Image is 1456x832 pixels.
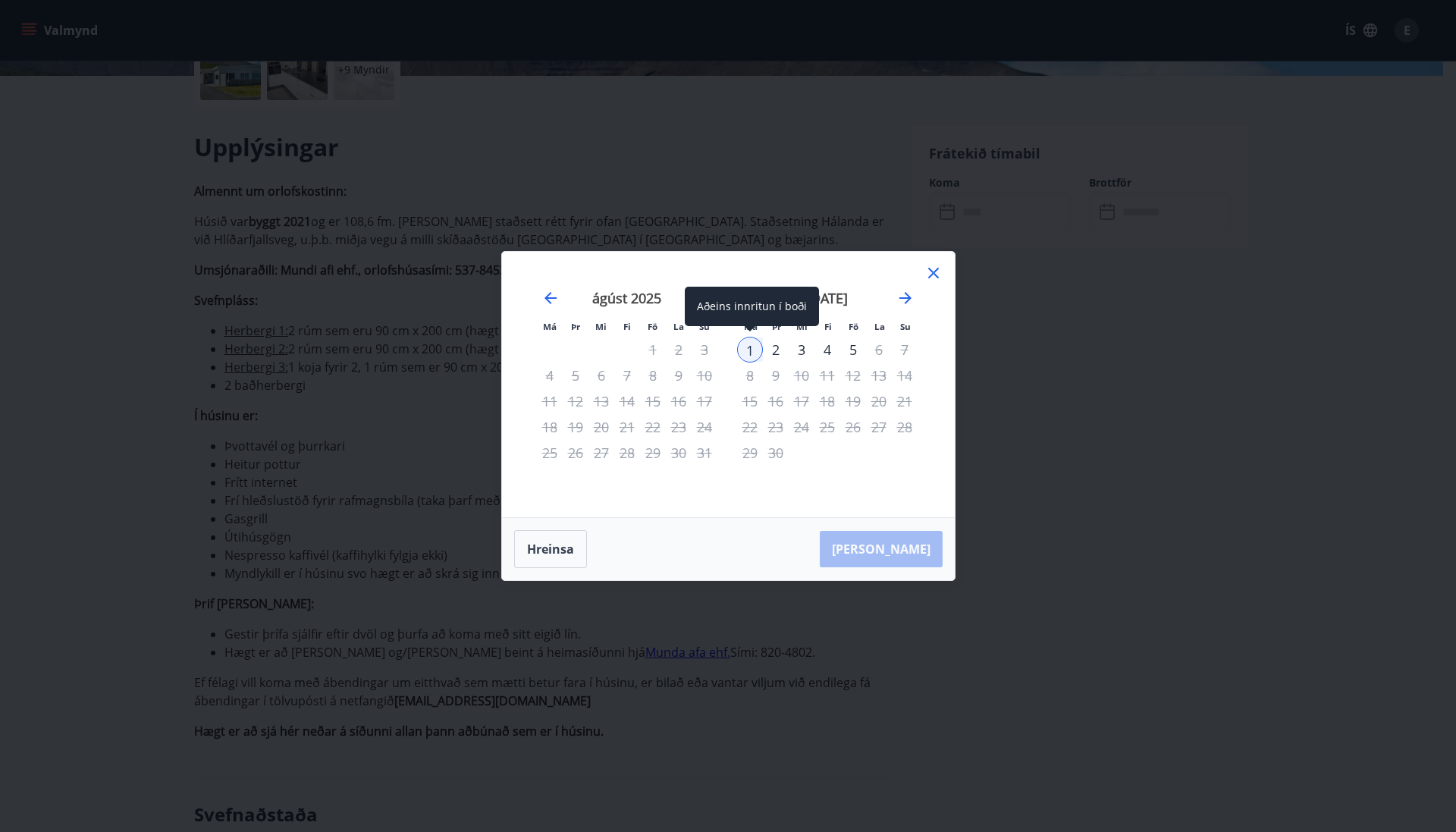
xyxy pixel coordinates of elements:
td: Not available. miðvikudagur, 10. september 2025 [789,363,814,388]
td: Not available. miðvikudagur, 17. september 2025 [789,388,814,414]
td: Not available. fimmtudagur, 25. september 2025 [814,414,840,440]
td: Not available. laugardagur, 9. ágúst 2025 [666,363,692,388]
div: Aðeins útritun í boði [763,440,789,466]
td: Not available. mánudagur, 29. september 2025 [737,440,763,466]
div: Aðeins útritun í boði [840,388,866,414]
td: Not available. þriðjudagur, 9. september 2025 [763,363,789,388]
td: Not available. mánudagur, 4. ágúst 2025 [537,363,563,388]
td: Not available. föstudagur, 15. ágúst 2025 [640,388,666,414]
td: Not available. þriðjudagur, 30. september 2025 [763,440,789,466]
td: Not available. föstudagur, 29. ágúst 2025 [640,440,666,466]
small: Fi [824,321,832,332]
div: 4 [814,337,840,363]
td: Not available. fimmtudagur, 11. september 2025 [814,363,840,388]
td: Not available. sunnudagur, 28. september 2025 [892,414,918,440]
td: Not available. þriðjudagur, 23. september 2025 [763,414,789,440]
td: Not available. föstudagur, 8. ágúst 2025 [640,363,666,388]
td: Not available. laugardagur, 2. ágúst 2025 [666,337,692,363]
td: Not available. laugardagur, 30. ágúst 2025 [666,440,692,466]
strong: [DATE] [806,289,848,307]
td: Not available. fimmtudagur, 28. ágúst 2025 [614,440,640,466]
td: Not available. fimmtudagur, 14. ágúst 2025 [614,388,640,414]
div: Aðeins útritun í boði [840,414,866,440]
td: Not available. mánudagur, 25. ágúst 2025 [537,440,563,466]
td: Not available. föstudagur, 1. ágúst 2025 [640,337,666,363]
td: Not available. miðvikudagur, 27. ágúst 2025 [588,440,614,466]
small: Fö [849,321,858,332]
td: Not available. sunnudagur, 31. ágúst 2025 [692,440,717,466]
td: Not available. fimmtudagur, 18. september 2025 [814,388,840,414]
td: Not available. þriðjudagur, 5. ágúst 2025 [563,363,588,388]
td: Choose þriðjudagur, 2. september 2025 as your check-out date. It’s available. [763,337,789,363]
small: Fi [623,321,631,332]
small: La [673,321,684,332]
small: Fö [648,321,657,332]
div: 3 [789,337,814,363]
td: Not available. miðvikudagur, 24. september 2025 [789,414,814,440]
td: Not available. sunnudagur, 3. ágúst 2025 [692,337,717,363]
td: Not available. sunnudagur, 24. ágúst 2025 [692,414,717,440]
td: Not available. laugardagur, 27. september 2025 [866,414,892,440]
td: Not available. mánudagur, 8. september 2025 [737,363,763,388]
strong: ágúst 2025 [592,289,661,307]
td: Not available. þriðjudagur, 26. ágúst 2025 [563,440,588,466]
td: Not available. sunnudagur, 17. ágúst 2025 [692,388,717,414]
td: Selected as start date. mánudagur, 1. september 2025 [737,337,763,363]
td: Not available. sunnudagur, 7. september 2025 [892,337,918,363]
small: La [874,321,885,332]
small: Má [543,321,557,332]
td: Not available. miðvikudagur, 13. ágúst 2025 [588,388,614,414]
div: Move forward to switch to the next month. [896,289,915,307]
small: Su [900,321,911,332]
div: Aðeins útritun í boði [840,363,866,388]
div: Aðeins útritun í boði [840,337,866,363]
small: Mi [595,321,607,332]
td: Choose fimmtudagur, 4. september 2025 as your check-out date. It’s available. [814,337,840,363]
td: Not available. laugardagur, 20. september 2025 [866,388,892,414]
td: Not available. mánudagur, 18. ágúst 2025 [537,414,563,440]
td: Not available. föstudagur, 26. september 2025 [840,414,866,440]
td: Not available. sunnudagur, 10. ágúst 2025 [692,363,717,388]
td: Not available. laugardagur, 6. september 2025 [866,337,892,363]
div: 2 [763,337,789,363]
td: Not available. sunnudagur, 21. september 2025 [892,388,918,414]
td: Not available. laugardagur, 23. ágúst 2025 [666,414,692,440]
div: Move backward to switch to the previous month. [541,289,560,307]
td: Not available. fimmtudagur, 21. ágúst 2025 [614,414,640,440]
small: Þr [571,321,580,332]
td: Not available. mánudagur, 11. ágúst 2025 [537,388,563,414]
td: Not available. miðvikudagur, 20. ágúst 2025 [588,414,614,440]
td: Not available. þriðjudagur, 19. ágúst 2025 [563,414,588,440]
td: Not available. sunnudagur, 14. september 2025 [892,363,918,388]
td: Not available. laugardagur, 13. september 2025 [866,363,892,388]
td: Not available. miðvikudagur, 6. ágúst 2025 [588,363,614,388]
div: Aðeins innritun í boði [737,337,763,363]
td: Not available. föstudagur, 22. ágúst 2025 [640,414,666,440]
td: Not available. þriðjudagur, 12. ágúst 2025 [563,388,588,414]
div: Aðeins innritun í boði [685,287,819,326]
td: Not available. laugardagur, 16. ágúst 2025 [666,388,692,414]
td: Choose föstudagur, 5. september 2025 as your check-out date. It’s available. [840,337,866,363]
td: Not available. þriðjudagur, 16. september 2025 [763,388,789,414]
td: Not available. fimmtudagur, 7. ágúst 2025 [614,363,640,388]
td: Not available. mánudagur, 15. september 2025 [737,388,763,414]
td: Not available. mánudagur, 22. september 2025 [737,414,763,440]
td: Choose miðvikudagur, 3. september 2025 as your check-out date. It’s available. [789,337,814,363]
td: Not available. föstudagur, 12. september 2025 [840,363,866,388]
td: Not available. föstudagur, 19. september 2025 [840,388,866,414]
button: Hreinsa [514,530,587,568]
div: Calendar [520,270,937,499]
